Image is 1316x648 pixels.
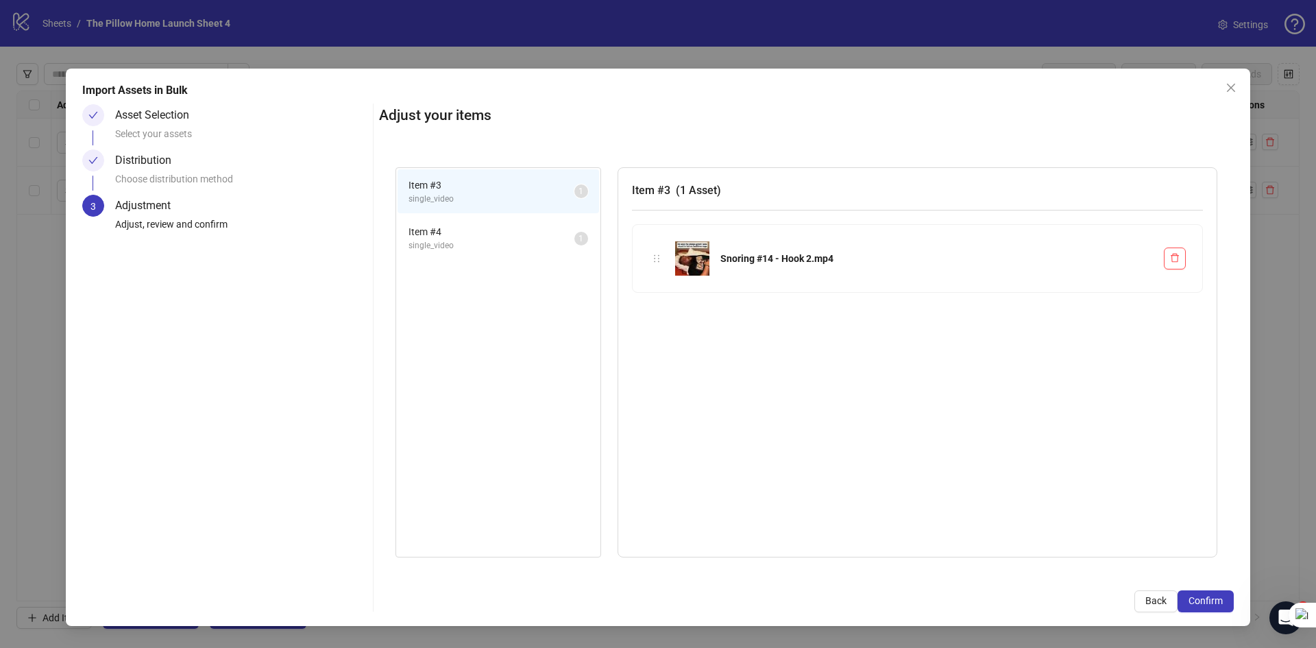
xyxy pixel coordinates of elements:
span: close [1226,82,1236,93]
button: Back [1134,590,1178,612]
button: Confirm [1178,590,1234,612]
span: Confirm [1189,595,1223,606]
button: Close [1220,77,1242,99]
sup: 1 [574,184,588,198]
div: holder [649,251,664,266]
span: holder [652,254,661,263]
div: Adjustment [115,195,182,217]
span: 3 [90,201,96,212]
div: Asset Selection [115,104,200,126]
h3: Item # 3 [632,182,1203,199]
div: Choose distribution method [115,171,367,195]
span: 1 [578,187,583,196]
span: Back [1145,595,1167,606]
div: Snoring #14 - Hook 2.mp4 [720,251,1153,266]
h2: Adjust your items [379,104,1234,127]
span: 1 [578,234,583,243]
span: check [88,156,98,165]
img: Snoring #14 - Hook 2.mp4 [675,241,709,276]
span: Item # 4 [409,224,574,239]
span: single_video [409,193,574,206]
span: Item # 3 [409,178,574,193]
span: delete [1170,253,1180,263]
sup: 1 [574,232,588,245]
iframe: Intercom live chat [1269,601,1302,634]
span: single_video [409,239,574,252]
div: Distribution [115,149,182,171]
button: Delete [1164,248,1186,269]
div: Adjust, review and confirm [115,217,367,240]
span: check [88,110,98,120]
span: 1 [1297,601,1308,612]
div: Import Assets in Bulk [82,82,1234,99]
span: ( 1 Asset ) [676,184,721,197]
div: Select your assets [115,126,367,149]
